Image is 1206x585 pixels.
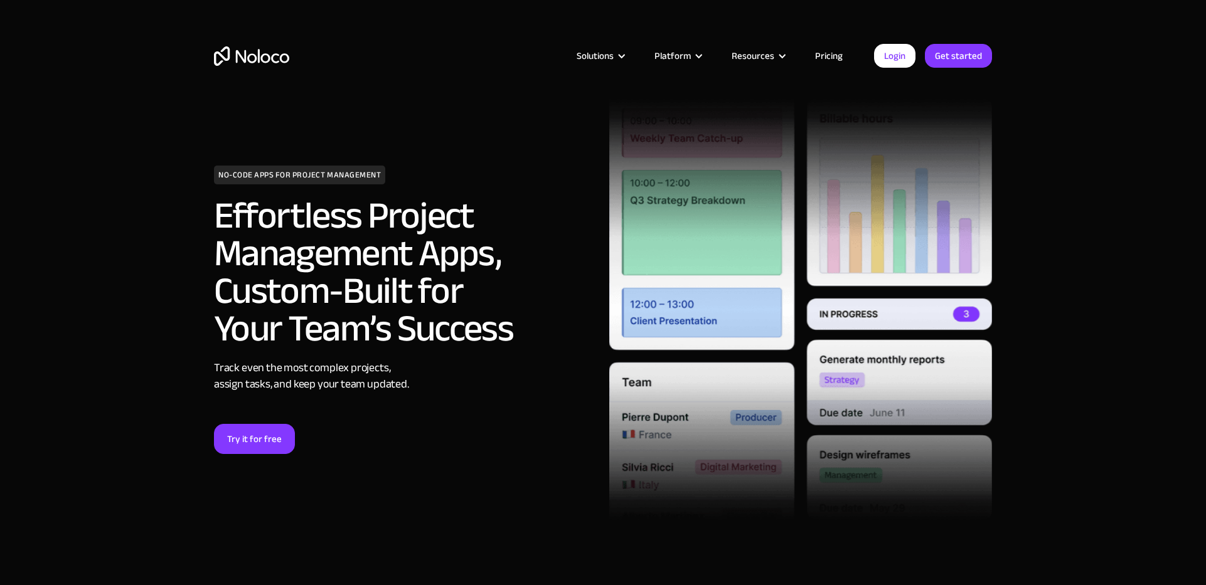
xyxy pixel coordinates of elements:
[639,48,716,64] div: Platform
[799,48,858,64] a: Pricing
[654,48,691,64] div: Platform
[925,44,992,68] a: Get started
[732,48,774,64] div: Resources
[561,48,639,64] div: Solutions
[214,424,295,454] a: Try it for free
[214,360,597,393] div: Track even the most complex projects, assign tasks, and keep your team updated.
[874,44,915,68] a: Login
[214,46,289,66] a: home
[214,166,385,184] h1: NO-CODE APPS FOR PROJECT MANAGEMENT
[577,48,614,64] div: Solutions
[214,197,597,347] h2: Effortless Project Management Apps, Custom-Built for Your Team’s Success
[716,48,799,64] div: Resources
